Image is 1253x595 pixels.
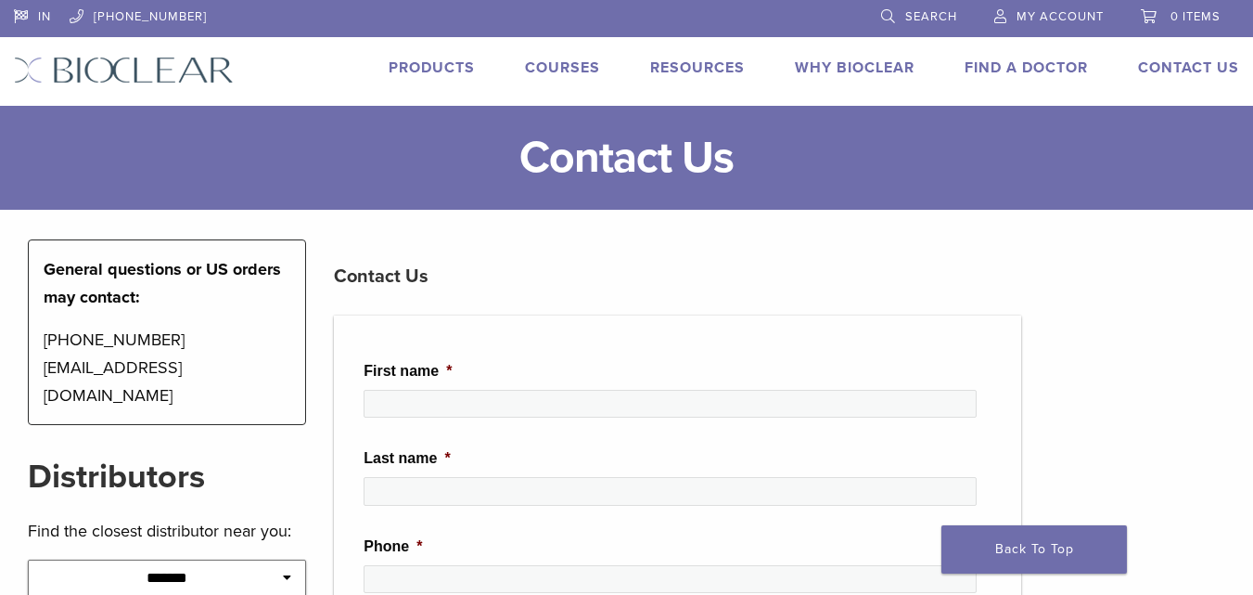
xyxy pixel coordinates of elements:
[1016,9,1104,24] span: My Account
[44,259,281,307] strong: General questions or US orders may contact:
[1170,9,1221,24] span: 0 items
[650,58,745,77] a: Resources
[941,525,1127,574] a: Back To Top
[364,537,422,557] label: Phone
[364,449,450,469] label: Last name
[1138,58,1239,77] a: Contact Us
[364,362,452,382] label: First name
[28,455,306,499] h2: Distributors
[795,58,914,77] a: Why Bioclear
[28,517,306,545] p: Find the closest distributor near you:
[525,58,600,77] a: Courses
[905,9,957,24] span: Search
[14,57,234,84] img: Bioclear
[389,58,475,77] a: Products
[965,58,1088,77] a: Find A Doctor
[334,254,1021,299] h3: Contact Us
[44,326,290,409] p: [PHONE_NUMBER] [EMAIL_ADDRESS][DOMAIN_NAME]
